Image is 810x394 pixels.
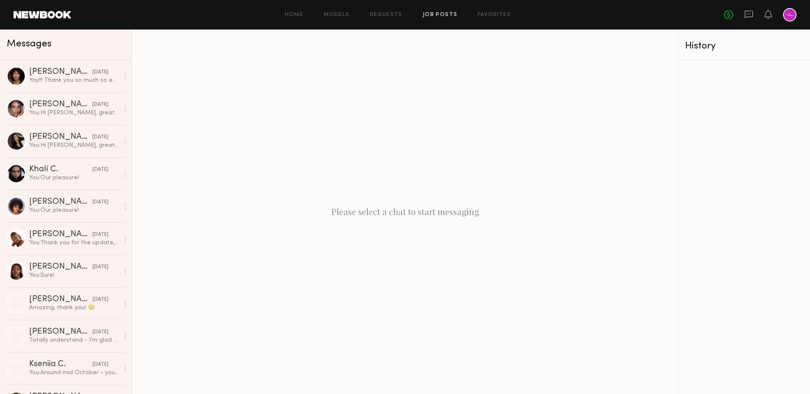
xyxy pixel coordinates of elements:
div: [DATE] [92,101,108,109]
div: You: Sure! [29,271,119,279]
a: Home [285,12,304,18]
div: [PERSON_NAME] [29,295,92,304]
a: Requests [370,12,402,18]
div: Totally understand - I’m glad you found a good fit! Thank you for considering me, I would love th... [29,336,119,344]
div: [DATE] [92,198,108,206]
div: [PERSON_NAME] [29,68,92,76]
div: [DATE] [92,166,108,174]
div: [DATE] [92,328,108,336]
div: Amazing, thank you! 😊 [29,304,119,312]
div: [PERSON_NAME] [29,263,92,271]
div: [DATE] [92,296,108,304]
div: [PERSON_NAME] [29,230,92,239]
div: You: Hi [PERSON_NAME], great work! Thank you so much! [29,109,119,117]
div: Please select a chat to start messaging [132,30,678,394]
div: [DATE] [92,361,108,369]
div: [DATE] [92,263,108,271]
span: Messages [7,39,51,49]
div: Khalí C. [29,165,92,174]
div: You: Our pleasure! [29,174,119,182]
a: Job Posts [423,12,458,18]
div: [PERSON_NAME] [29,198,92,206]
div: Yay!!! Thank you so much so excited to try them 🥰 [29,76,119,84]
div: Kseniia C. [29,360,92,369]
div: [DATE] [92,133,108,141]
div: [DATE] [92,68,108,76]
div: History [685,41,803,51]
div: You: Thank you for the update, [PERSON_NAME]! Looking forward to seeing your video! [29,239,119,247]
a: Models [324,12,349,18]
div: [PERSON_NAME] [29,328,92,336]
div: [DATE] [92,231,108,239]
div: You: Our pleasure! [29,206,119,214]
a: Favorites [478,12,511,18]
div: You: Hi [PERSON_NAME], great work! Thanks so much! [29,141,119,149]
div: [PERSON_NAME] [29,100,92,109]
div: [PERSON_NAME] [29,133,92,141]
div: You: Around mid October - you should see them on our website and social! [29,369,119,377]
